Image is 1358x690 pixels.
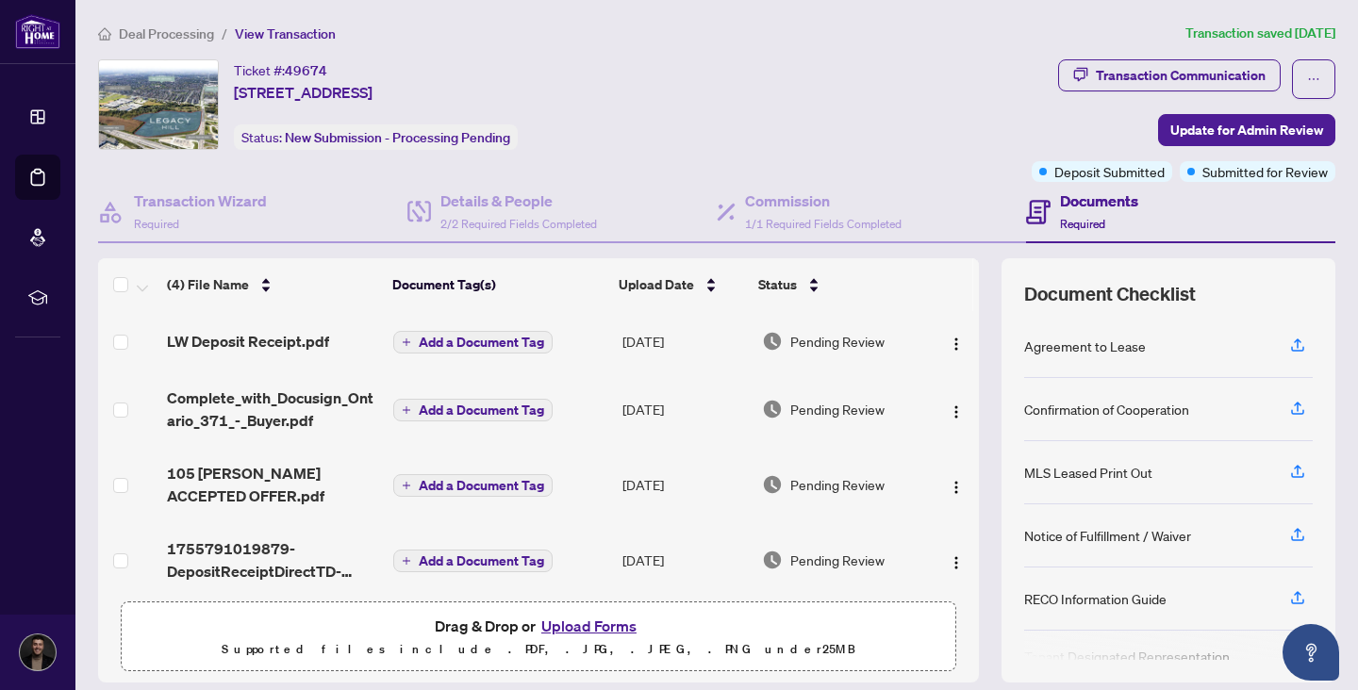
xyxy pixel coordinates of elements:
img: Logo [949,555,964,570]
div: Transaction Communication [1096,60,1266,90]
td: [DATE] [615,522,754,598]
span: 105 [PERSON_NAME] ACCEPTED OFFER.pdf [167,462,378,507]
div: RECO Information Guide [1024,588,1167,609]
img: Logo [949,337,964,352]
button: Add a Document Tag [393,331,553,353]
span: Drag & Drop orUpload FormsSupported files include .PDF, .JPG, .JPEG, .PNG under25MB [122,602,955,672]
span: plus [402,337,411,347]
button: Add a Document Tag [393,550,553,572]
span: LW Deposit Receipt.pdf [167,330,329,353]
button: Upload Forms [536,614,642,638]
span: Complete_with_Docusign_Ontario_371_-_Buyer.pdf [167,386,378,432]
button: Logo [941,394,971,424]
span: Add a Document Tag [419,554,544,567]
button: Add a Document Tag [393,399,553,421]
button: Add a Document Tag [393,549,553,573]
button: Logo [941,469,971,500]
span: home [98,27,111,41]
span: plus [402,481,411,490]
th: Document Tag(s) [385,258,612,311]
span: Status [758,274,797,295]
h4: Transaction Wizard [134,189,267,212]
div: MLS Leased Print Out [1024,462,1152,483]
span: Required [1060,217,1105,231]
th: Upload Date [611,258,750,311]
span: 1755791019879-DepositReceiptDirectTD-105Matawin.jpeg [167,537,378,583]
span: Add a Document Tag [419,479,544,492]
span: plus [402,405,411,415]
span: 1/1 Required Fields Completed [745,217,902,231]
img: logo [15,14,60,49]
h4: Commission [745,189,902,212]
span: 2/2 Required Fields Completed [440,217,597,231]
th: Status [751,258,924,311]
span: Pending Review [790,399,885,419]
td: [DATE] [615,447,754,522]
div: Notice of Fulfillment / Waiver [1024,525,1191,546]
img: Document Status [762,474,783,495]
li: / [222,23,227,44]
button: Logo [941,326,971,356]
button: Add a Document Tag [393,398,553,422]
span: plus [402,556,411,566]
img: Document Status [762,399,783,419]
img: Profile Icon [20,634,56,670]
td: [DATE] [615,311,754,371]
span: ellipsis [1307,73,1320,86]
span: Add a Document Tag [419,336,544,349]
span: New Submission - Processing Pending [285,129,510,146]
span: Pending Review [790,474,885,495]
button: Add a Document Tag [393,330,553,354]
p: Supported files include .PDF, .JPG, .JPEG, .PNG under 25 MB [133,638,944,661]
span: (4) File Name [167,274,249,295]
span: Upload Date [619,274,694,295]
th: (4) File Name [159,258,384,311]
div: Agreement to Lease [1024,336,1146,356]
button: Logo [941,545,971,575]
img: Logo [949,480,964,495]
span: Required [134,217,179,231]
span: Pending Review [790,331,885,352]
td: [DATE] [615,371,754,447]
img: Document Status [762,331,783,352]
span: Deal Processing [119,25,214,42]
img: Document Status [762,550,783,570]
button: Open asap [1283,624,1339,681]
span: Document Checklist [1024,281,1196,307]
button: Add a Document Tag [393,473,553,498]
span: Deposit Submitted [1054,161,1165,182]
span: [STREET_ADDRESS] [234,81,373,104]
article: Transaction saved [DATE] [1185,23,1335,44]
h4: Documents [1060,189,1138,212]
div: Ticket #: [234,59,327,81]
span: Update for Admin Review [1170,115,1323,145]
div: Confirmation of Cooperation [1024,399,1189,419]
div: Status: [234,124,518,150]
span: 49674 [285,62,327,79]
button: Transaction Communication [1058,59,1281,91]
span: Add a Document Tag [419,403,544,417]
img: Logo [949,404,964,419]
button: Add a Document Tag [393,474,553,497]
img: IMG-N12313075_1.jpg [99,60,218,149]
span: Pending Review [790,550,885,570]
span: Submitted for Review [1202,161,1328,182]
h4: Details & People [440,189,597,212]
span: Drag & Drop or [435,614,642,638]
button: Update for Admin Review [1158,114,1335,146]
span: View Transaction [235,25,336,42]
